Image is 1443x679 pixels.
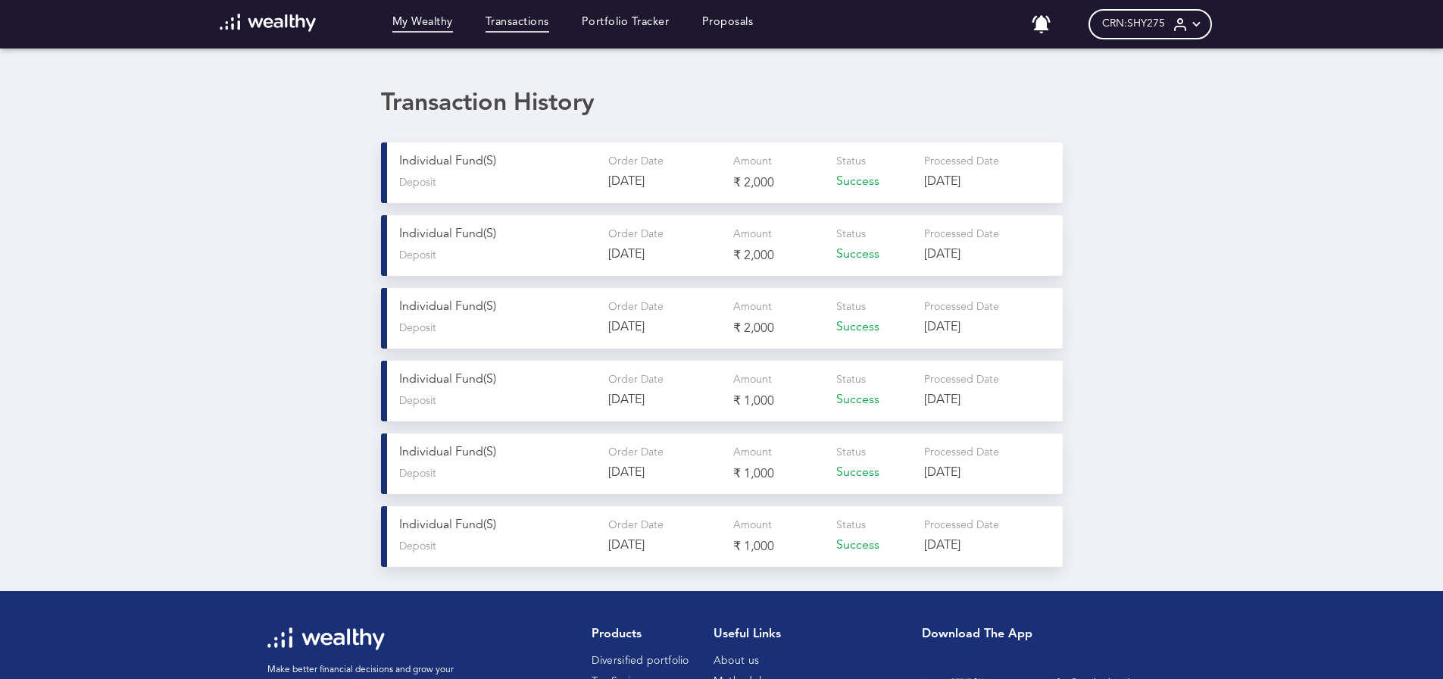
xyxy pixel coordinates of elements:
span: Processed Date [924,520,999,530]
p: Success [836,175,912,189]
h1: Download the app [922,627,1164,642]
p: Success [836,321,912,335]
p: [DATE] [924,175,1001,189]
span: Processed Date [924,447,999,458]
h1: Useful Links [714,627,799,642]
span: CRN: SHY275 [1102,17,1165,30]
span: Processed Date [924,229,999,239]
p: ₹ 2,000 [733,175,824,191]
span: Amount [733,374,772,385]
span: Status [836,229,866,239]
p: [DATE] [608,248,721,262]
p: ₹ 2,000 [733,321,824,336]
p: [DATE] [924,466,1001,480]
p: [DATE] [608,175,721,189]
span: Order Date [608,520,664,530]
p: [DATE] [924,539,1001,553]
span: Amount [733,229,772,239]
p: ₹ 2,000 [733,248,824,264]
span: Processed Date [924,156,999,167]
p: Individual Fund(s) [399,300,596,314]
p: [DATE] [608,539,721,553]
span: Status [836,374,866,385]
span: Deposit [399,540,436,553]
p: [DATE] [608,321,721,335]
span: Status [836,302,866,312]
p: Success [836,393,912,408]
div: Transaction History [381,89,1063,118]
p: Success [836,539,912,553]
p: [DATE] [924,321,1001,335]
img: wl-logo-white.svg [220,14,316,32]
span: Deposit [399,322,436,335]
img: wl-logo-white.svg [267,627,385,650]
span: Processed Date [924,302,999,312]
span: Order Date [608,156,664,167]
p: Individual Fund(s) [399,155,596,169]
a: My Wealthy [392,16,453,33]
span: Amount [733,302,772,312]
p: Success [836,248,912,262]
p: ₹ 1,000 [733,393,824,409]
p: Individual Fund(s) [399,227,596,242]
p: [DATE] [924,393,1001,408]
p: [DATE] [608,466,721,480]
a: Diversified portfolio [592,656,689,666]
span: Amount [733,156,772,167]
span: Order Date [608,229,664,239]
p: [DATE] [608,393,721,408]
a: About us [714,656,759,666]
span: Status [836,447,866,458]
p: [DATE] [924,248,1001,262]
p: Individual Fund(s) [399,446,596,460]
a: Proposals [702,16,754,33]
span: Amount [733,520,772,530]
a: Transactions [486,16,549,33]
p: Success [836,466,912,480]
p: ₹ 1,000 [733,539,824,555]
span: Deposit [399,395,436,408]
p: ₹ 1,000 [733,466,824,482]
span: Deposit [399,468,436,480]
span: Amount [733,447,772,458]
p: Individual Fund(s) [399,518,596,533]
p: Individual Fund(s) [399,373,596,387]
span: Order Date [608,302,664,312]
span: Order Date [608,374,664,385]
span: Status [836,520,866,530]
span: Processed Date [924,374,999,385]
span: Deposit [399,249,436,262]
h1: Products [592,627,689,642]
a: Portfolio Tracker [582,16,670,33]
span: Order Date [608,447,664,458]
span: Deposit [399,177,436,189]
span: Status [836,156,866,167]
